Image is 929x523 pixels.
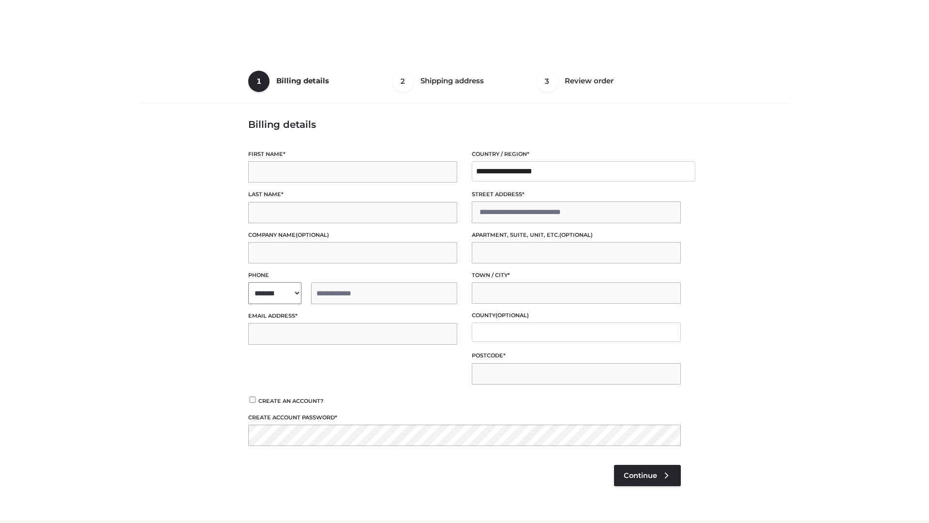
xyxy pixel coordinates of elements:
label: Town / City [472,271,681,280]
label: Email address [248,311,457,321]
label: Last name [248,190,457,199]
span: Continue [624,471,657,480]
label: County [472,311,681,320]
span: 3 [537,71,558,92]
span: (optional) [495,312,529,319]
h3: Billing details [248,119,681,130]
label: First name [248,150,457,159]
span: Shipping address [420,76,484,85]
label: Country / Region [472,150,681,159]
a: Continue [614,465,681,486]
label: Street address [472,190,681,199]
span: Billing details [276,76,329,85]
label: Company name [248,231,457,240]
label: Postcode [472,351,681,360]
label: Apartment, suite, unit, etc. [472,231,681,240]
span: (optional) [296,231,329,238]
span: Review order [565,76,614,85]
span: (optional) [559,231,593,238]
label: Phone [248,271,457,280]
span: Create an account? [258,398,324,404]
input: Create an account? [248,397,257,403]
span: 1 [248,71,270,92]
label: Create account password [248,413,681,422]
span: 2 [392,71,414,92]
